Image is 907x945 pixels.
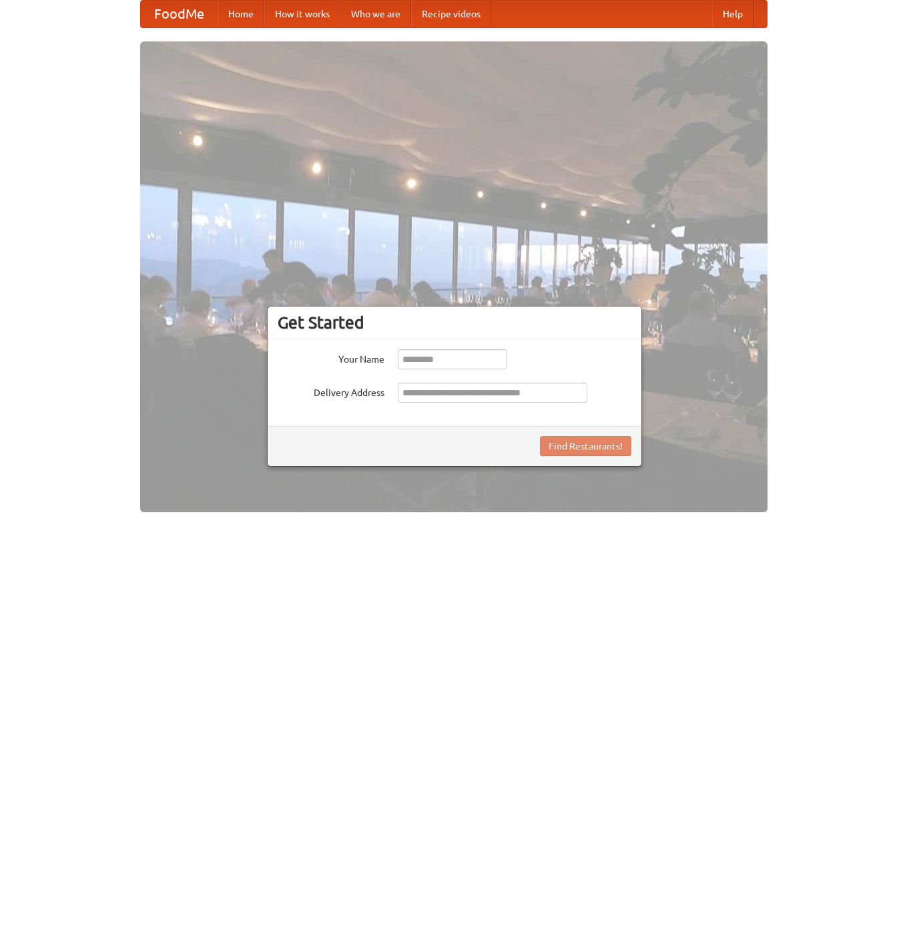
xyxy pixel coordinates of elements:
[540,436,631,456] button: Find Restaurants!
[278,313,631,333] h3: Get Started
[141,1,218,27] a: FoodMe
[264,1,340,27] a: How it works
[712,1,753,27] a: Help
[218,1,264,27] a: Home
[411,1,491,27] a: Recipe videos
[278,349,384,366] label: Your Name
[340,1,411,27] a: Who we are
[278,383,384,399] label: Delivery Address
